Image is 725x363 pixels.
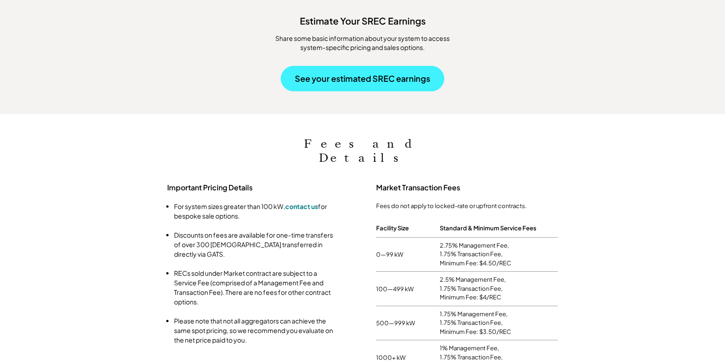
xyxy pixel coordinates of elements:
div: 2.5% Management Fee, 1.75% Transaction Fee, Minimum Fee: $4/REC [440,275,558,302]
div: 500—999 kW [376,319,440,327]
div: ​Share some basic information about your system to access system-specific pricing and sales options. [263,34,462,52]
div: Standard & Minimum Service Fees [440,222,536,234]
div: 1.75% Management Fee, 1.75% Transaction Fee, Minimum Fee: $3.50/REC [440,310,558,337]
div: 0—99 kW [376,250,440,259]
li: Please note that not all aggregators can achieve the same spot pricing, so we recommend you evalu... [174,316,338,345]
div: Facility Size [376,222,409,234]
div: Fees do not apply to locked-rate or upfront contracts. [376,202,558,210]
a: contact us [285,202,318,210]
div: Estimate Your SREC Earnings [9,10,716,27]
div: 2.75% Management Fee, 1.75% Transaction Fee, Minimum Fee: $4.50/REC [440,241,558,268]
h2: Fees and Details [272,137,453,165]
h3: Market Transaction Fees [376,183,558,193]
li: Discounts on fees are available for one-time transfers of over 300 [DEMOGRAPHIC_DATA] transferred... [174,230,338,259]
li: For system sizes greater than 100 kW, for bespoke sale options. [174,202,338,221]
h3: Important Pricing Details [167,183,349,193]
div: 100—499 kW [376,285,440,293]
button: See your estimated SREC earnings [281,66,444,91]
li: RECs sold under Market contract are subject to a Service Fee (comprised of a Management Fee and T... [174,269,338,307]
div: 1000+ kW [376,353,440,362]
